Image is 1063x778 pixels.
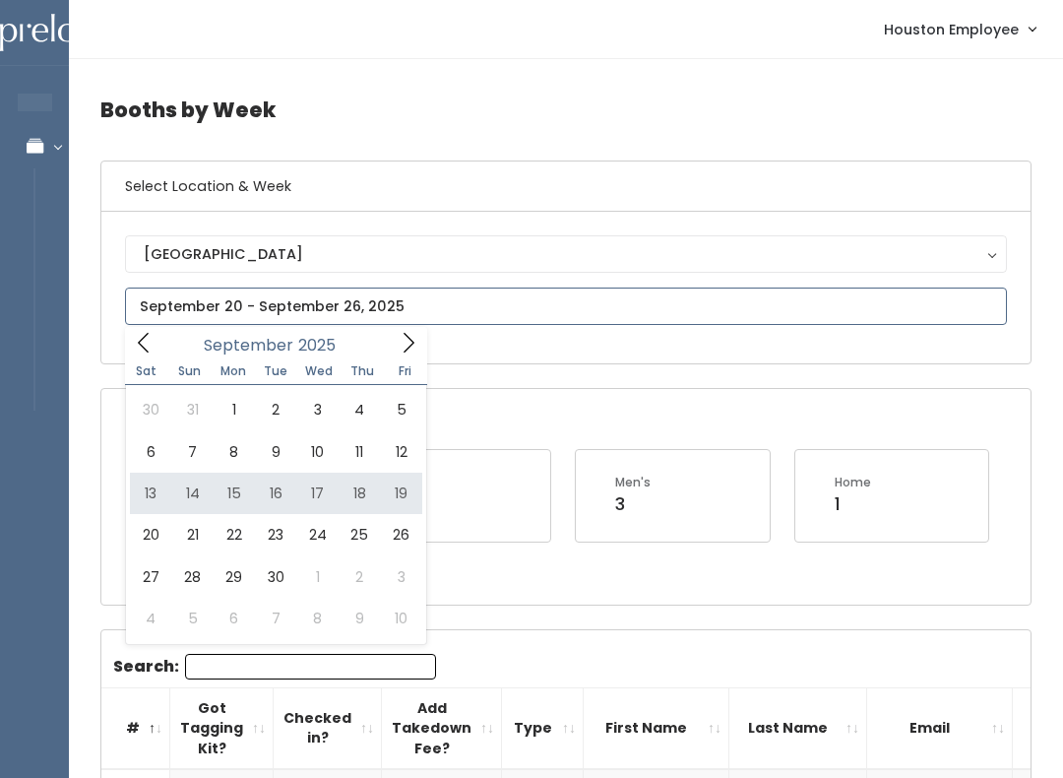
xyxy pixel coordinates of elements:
[255,514,296,555] span: September 23, 2025
[339,389,380,430] span: September 4, 2025
[339,514,380,555] span: September 25, 2025
[204,338,293,354] span: September
[214,514,255,555] span: September 22, 2025
[867,687,1013,769] th: Email: activate to sort column ascending
[130,556,171,598] span: September 27, 2025
[382,687,502,769] th: Add Takedown Fee?: activate to sort column ascending
[274,687,382,769] th: Checked in?: activate to sort column ascending
[214,389,255,430] span: September 1, 2025
[297,556,339,598] span: October 1, 2025
[380,514,421,555] span: September 26, 2025
[185,654,436,680] input: Search:
[293,333,352,357] input: Year
[125,288,1007,325] input: September 20 - September 26, 2025
[380,473,421,514] span: September 19, 2025
[255,556,296,598] span: September 30, 2025
[171,514,213,555] span: September 21, 2025
[171,473,213,514] span: September 14, 2025
[864,8,1055,50] a: Houston Employee
[100,83,1032,137] h4: Booths by Week
[341,365,384,377] span: Thu
[130,431,171,473] span: September 6, 2025
[212,365,255,377] span: Mon
[214,431,255,473] span: September 8, 2025
[339,598,380,639] span: October 9, 2025
[255,473,296,514] span: September 16, 2025
[170,687,274,769] th: Got Tagging Kit?: activate to sort column ascending
[125,235,1007,273] button: [GEOGRAPHIC_DATA]
[168,365,212,377] span: Sun
[297,514,339,555] span: September 24, 2025
[255,598,296,639] span: October 7, 2025
[171,389,213,430] span: August 31, 2025
[214,598,255,639] span: October 6, 2025
[255,389,296,430] span: September 2, 2025
[130,514,171,555] span: September 20, 2025
[171,556,213,598] span: September 28, 2025
[339,473,380,514] span: September 18, 2025
[584,687,729,769] th: First Name: activate to sort column ascending
[884,19,1019,40] span: Houston Employee
[297,473,339,514] span: September 17, 2025
[380,389,421,430] span: September 5, 2025
[144,243,988,265] div: [GEOGRAPHIC_DATA]
[101,687,170,769] th: #: activate to sort column descending
[835,491,871,517] div: 1
[380,556,421,598] span: October 3, 2025
[297,431,339,473] span: September 10, 2025
[297,365,341,377] span: Wed
[339,556,380,598] span: October 2, 2025
[113,654,436,680] label: Search:
[384,365,427,377] span: Fri
[380,598,421,639] span: October 10, 2025
[214,556,255,598] span: September 29, 2025
[130,473,171,514] span: September 13, 2025
[615,491,651,517] div: 3
[171,598,213,639] span: October 5, 2025
[297,598,339,639] span: October 8, 2025
[214,473,255,514] span: September 15, 2025
[255,431,296,473] span: September 9, 2025
[171,431,213,473] span: September 7, 2025
[125,365,168,377] span: Sat
[101,162,1031,212] h6: Select Location & Week
[380,431,421,473] span: September 12, 2025
[297,389,339,430] span: September 3, 2025
[835,474,871,491] div: Home
[130,389,171,430] span: August 30, 2025
[729,687,867,769] th: Last Name: activate to sort column ascending
[339,431,380,473] span: September 11, 2025
[254,365,297,377] span: Tue
[615,474,651,491] div: Men's
[502,687,584,769] th: Type: activate to sort column ascending
[130,598,171,639] span: October 4, 2025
